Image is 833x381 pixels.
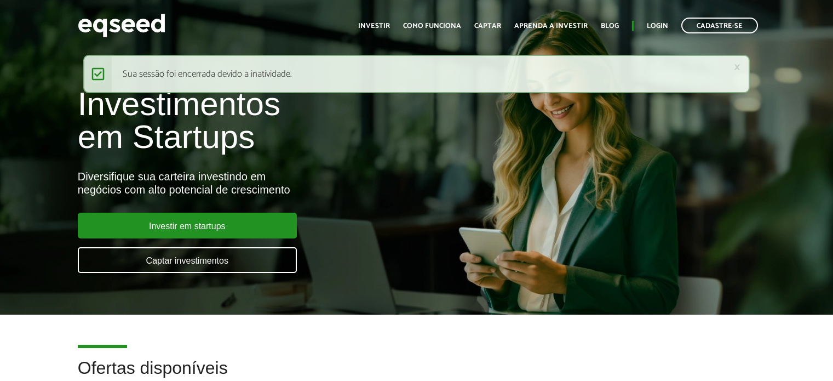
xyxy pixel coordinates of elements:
[601,22,619,30] a: Blog
[514,22,588,30] a: Aprenda a investir
[474,22,501,30] a: Captar
[78,170,478,196] div: Diversifique sua carteira investindo em negócios com alto potencial de crescimento
[647,22,668,30] a: Login
[403,22,461,30] a: Como funciona
[78,11,165,40] img: EqSeed
[83,55,750,93] div: Sua sessão foi encerrada devido a inatividade.
[358,22,390,30] a: Investir
[78,213,297,238] a: Investir em startups
[681,18,758,33] a: Cadastre-se
[78,88,478,153] h1: Investimentos em Startups
[78,247,297,273] a: Captar investimentos
[734,61,740,73] a: ×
